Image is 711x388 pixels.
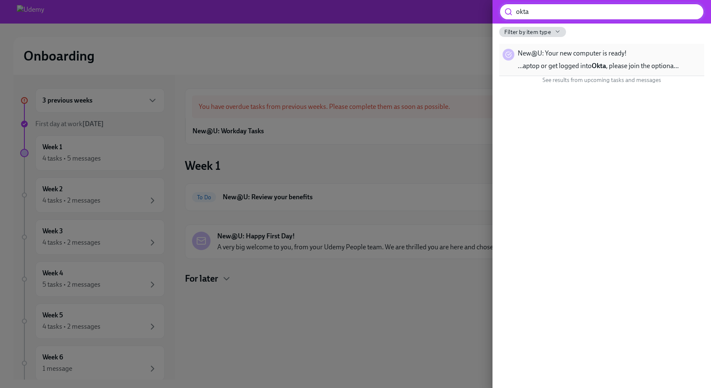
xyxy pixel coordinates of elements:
button: Filter by item type [499,27,566,37]
strong: Okta [592,62,606,70]
div: Task [503,49,514,61]
span: …aptop or get logged into , please join the optiona… [518,61,679,71]
span: New@U: Your new computer is ready! [518,49,627,58]
div: See results from upcoming tasks and messages [499,76,704,84]
span: See results from upcoming tasks and messages [542,76,661,84]
div: New@U: Your new computer is ready!…aptop or get logged intoOkta, please join the optiona… [499,44,704,76]
span: Filter by item type [504,28,551,36]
